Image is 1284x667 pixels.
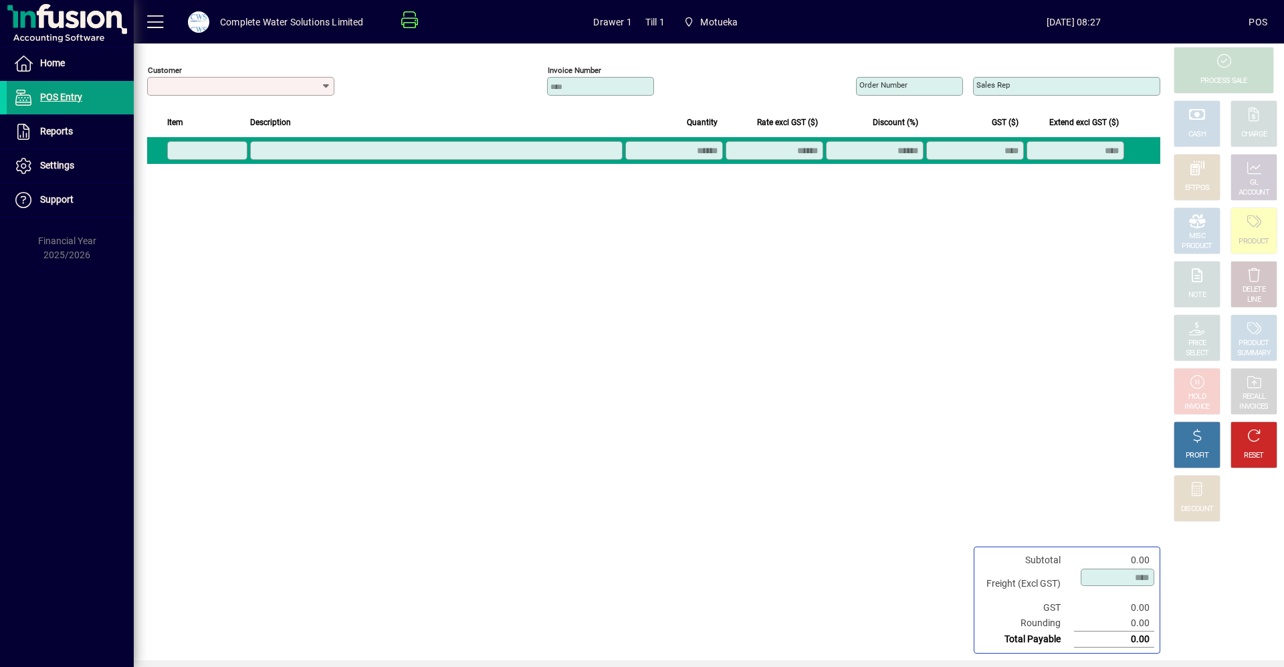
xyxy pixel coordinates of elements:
[593,11,631,33] span: Drawer 1
[1186,349,1209,359] div: SELECT
[980,553,1074,568] td: Subtotal
[980,615,1074,632] td: Rounding
[220,11,364,33] div: Complete Water Solutions Limited
[1241,130,1267,140] div: CHARGE
[177,10,220,34] button: Profile
[1250,178,1259,188] div: GL
[40,194,74,205] span: Support
[1189,231,1205,242] div: MISC
[7,115,134,149] a: Reports
[1181,504,1213,514] div: DISCOUNT
[1074,615,1154,632] td: 0.00
[1239,339,1269,349] div: PRODUCT
[1182,242,1212,252] div: PRODUCT
[873,115,918,130] span: Discount (%)
[1188,130,1206,140] div: CASH
[1249,11,1267,33] div: POS
[980,568,1074,600] td: Freight (Excl GST)
[548,66,601,75] mat-label: Invoice number
[898,11,1249,33] span: [DATE] 08:27
[976,80,1010,90] mat-label: Sales rep
[40,126,73,136] span: Reports
[1074,600,1154,615] td: 0.00
[1237,349,1271,359] div: SUMMARY
[40,58,65,68] span: Home
[1200,76,1247,86] div: PROCESS SALE
[1239,188,1269,198] div: ACCOUNT
[700,11,738,33] span: Motueka
[1049,115,1119,130] span: Extend excl GST ($)
[40,160,74,171] span: Settings
[1074,632,1154,648] td: 0.00
[645,11,665,33] span: Till 1
[1188,339,1206,349] div: PRICE
[7,149,134,183] a: Settings
[1188,392,1206,402] div: HOLD
[1247,295,1261,305] div: LINE
[1186,451,1208,461] div: PROFIT
[757,115,818,130] span: Rate excl GST ($)
[1074,553,1154,568] td: 0.00
[7,47,134,80] a: Home
[992,115,1019,130] span: GST ($)
[7,183,134,217] a: Support
[1239,402,1268,412] div: INVOICES
[980,600,1074,615] td: GST
[40,92,82,102] span: POS Entry
[167,115,183,130] span: Item
[1244,451,1264,461] div: RESET
[250,115,291,130] span: Description
[859,80,907,90] mat-label: Order number
[1188,290,1206,300] div: NOTE
[148,66,182,75] mat-label: Customer
[1243,285,1265,295] div: DELETE
[1243,392,1266,402] div: RECALL
[980,632,1074,648] td: Total Payable
[1184,402,1209,412] div: INVOICE
[1185,183,1210,193] div: EFTPOS
[1239,237,1269,247] div: PRODUCT
[687,115,718,130] span: Quantity
[678,10,744,34] span: Motueka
